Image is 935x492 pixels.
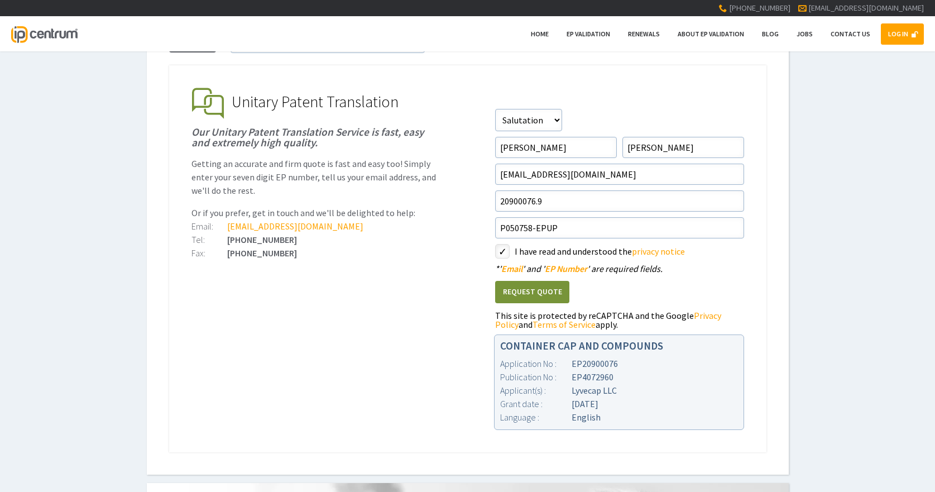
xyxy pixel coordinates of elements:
[755,23,786,45] a: Blog
[500,357,738,370] div: EP20900076
[678,30,744,38] span: About EP Validation
[495,311,744,329] div: This site is protected by reCAPTCHA and the Google and apply.
[500,341,738,351] h1: CONTAINER CAP AND COMPOUNDS
[531,30,549,38] span: Home
[191,249,227,257] div: Fax:
[495,281,569,304] button: Request Quote
[191,157,440,197] p: Getting an accurate and firm quote is fast and easy too! Simply enter your seven digit EP number,...
[632,246,685,257] a: privacy notice
[559,23,617,45] a: EP Validation
[11,16,77,51] a: IP Centrum
[191,127,440,148] h1: Our Unitary Patent Translation Service is fast, easy and extremely high quality.
[622,137,744,158] input: Surname
[500,384,572,397] div: Applicant(s) :
[191,206,440,219] p: Or if you prefer, get in touch and we'll be delighted to help:
[545,263,587,274] span: EP Number
[501,263,522,274] span: Email
[500,410,738,424] div: English
[191,222,227,231] div: Email:
[797,30,813,38] span: Jobs
[628,30,660,38] span: Renewals
[500,384,738,397] div: Lyvecap LLC
[500,397,738,410] div: [DATE]
[823,23,878,45] a: Contact Us
[191,235,440,244] div: [PHONE_NUMBER]
[524,23,556,45] a: Home
[191,249,440,257] div: [PHONE_NUMBER]
[495,244,510,259] label: styled-checkbox
[762,30,779,38] span: Blog
[500,370,738,384] div: EP4072960
[232,92,399,112] span: Unitary Patent Translation
[495,137,617,158] input: First Name
[515,244,744,259] label: I have read and understood the
[729,3,790,13] span: [PHONE_NUMBER]
[881,23,924,45] a: LOG IN
[670,23,751,45] a: About EP Validation
[831,30,870,38] span: Contact Us
[495,310,721,330] a: Privacy Policy
[789,23,820,45] a: Jobs
[533,319,596,330] a: Terms of Service
[808,3,924,13] a: [EMAIL_ADDRESS][DOMAIN_NAME]
[500,410,572,424] div: Language :
[495,190,744,212] input: EP Number
[621,23,667,45] a: Renewals
[495,164,744,185] input: Email
[500,370,572,384] div: Publication No :
[495,264,744,273] div: ' ' and ' ' are required fields.
[191,235,227,244] div: Tel:
[500,357,572,370] div: Application No :
[500,397,572,410] div: Grant date :
[227,221,363,232] a: [EMAIL_ADDRESS][DOMAIN_NAME]
[567,30,610,38] span: EP Validation
[495,217,744,238] input: Your Reference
